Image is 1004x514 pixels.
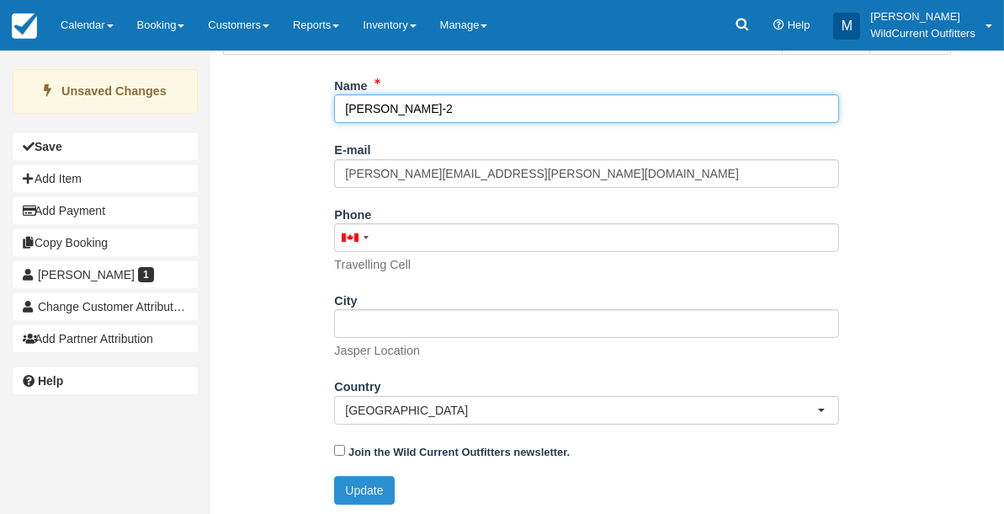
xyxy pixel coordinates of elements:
[870,25,975,42] p: WildCurrent Outfitters
[833,13,860,40] div: M
[334,201,371,224] label: Phone
[334,476,394,505] button: Update
[35,140,62,153] b: Save
[334,445,345,456] input: Join the Wild Current Outfitters newsletter.
[13,325,198,352] button: Add Partner Attribution
[13,293,198,320] button: Change Customer Attribution
[12,13,37,39] img: checkfront-main-nav-mini-logo.png
[13,133,198,160] button: Save
[334,372,380,396] label: Country
[138,267,154,282] span: 1
[773,20,784,31] i: Help
[38,300,189,313] span: Change Customer Attribution
[13,229,198,256] button: Copy Booking
[38,374,63,388] b: Help
[13,367,198,394] a: Help
[334,286,357,310] label: City
[38,268,135,281] span: [PERSON_NAME]
[334,342,420,360] p: Jasper Location
[345,402,817,419] span: [GEOGRAPHIC_DATA]
[13,261,198,288] a: [PERSON_NAME] 1
[13,197,198,224] button: Add Payment
[334,396,839,425] button: [GEOGRAPHIC_DATA]
[334,72,367,95] label: Name
[788,19,810,31] span: Help
[348,446,570,458] strong: Join the Wild Current Outfitters newsletter.
[13,165,198,192] button: Add Item
[335,224,374,251] div: Canada: +1
[870,8,975,25] p: [PERSON_NAME]
[334,136,370,159] label: E-mail
[61,84,167,98] strong: Unsaved Changes
[334,256,411,274] p: Travelling Cell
